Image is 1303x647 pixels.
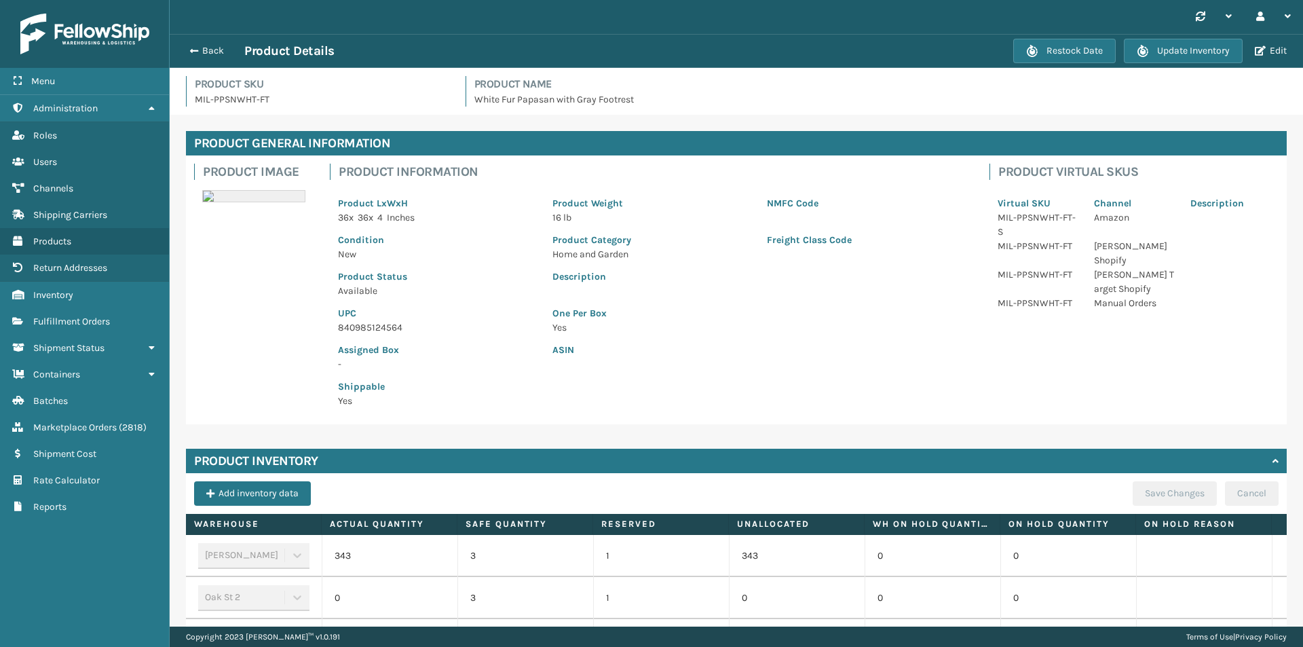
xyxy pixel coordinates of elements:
[865,535,1000,577] td: 0
[338,380,536,394] p: Shippable
[31,75,55,87] span: Menu
[1094,196,1174,210] p: Channel
[339,164,973,180] h4: Product Information
[33,448,96,460] span: Shipment Cost
[865,577,1000,619] td: 0
[338,394,536,408] p: Yes
[33,395,68,407] span: Batches
[33,342,105,354] span: Shipment Status
[552,212,571,223] span: 16 lb
[1133,481,1217,506] button: Save Changes
[1186,627,1287,647] div: |
[552,233,751,247] p: Product Category
[998,210,1078,239] p: MIL-PPSNWHT-FT-S
[33,209,107,221] span: Shipping Carriers
[33,103,98,114] span: Administration
[737,518,856,530] label: Unallocated
[338,247,536,261] p: New
[466,518,584,530] label: Safe Quantity
[729,577,865,619] td: 0
[457,577,593,619] td: 3
[33,475,100,486] span: Rate Calculator
[1124,39,1243,63] button: Update Inventory
[998,164,1279,180] h4: Product Virtual SKUs
[606,591,717,605] p: 1
[474,76,1287,92] h4: Product Name
[338,270,536,284] p: Product Status
[873,518,992,530] label: WH On hold quantity
[767,196,965,210] p: NMFC Code
[33,289,73,301] span: Inventory
[182,45,244,57] button: Back
[338,343,536,357] p: Assigned Box
[20,14,149,54] img: logo
[33,183,73,194] span: Channels
[552,306,965,320] p: One Per Box
[33,262,107,274] span: Return Addresses
[322,535,457,577] td: 343
[1190,196,1270,210] p: Description
[186,627,340,647] p: Copyright 2023 [PERSON_NAME]™ v 1.0.191
[203,164,314,180] h4: Product Image
[338,357,536,371] p: -
[338,306,536,320] p: UPC
[119,422,147,433] span: ( 2818 )
[338,284,536,298] p: Available
[194,453,318,469] h4: Product Inventory
[998,239,1078,253] p: MIL-PPSNWHT-FT
[330,518,449,530] label: Actual Quantity
[998,296,1078,310] p: MIL-PPSNWHT-FT
[194,481,311,506] button: Add inventory data
[338,320,536,335] p: 840985124564
[552,247,751,261] p: Home and Garden
[1094,239,1174,267] p: [PERSON_NAME] Shopify
[1000,535,1136,577] td: 0
[338,196,536,210] p: Product LxWxH
[1013,39,1116,63] button: Restock Date
[1094,267,1174,296] p: [PERSON_NAME] Target Shopify
[1094,210,1174,225] p: Amazon
[33,156,57,168] span: Users
[244,43,335,59] h3: Product Details
[1000,577,1136,619] td: 0
[33,236,71,247] span: Products
[338,233,536,247] p: Condition
[601,518,720,530] label: Reserved
[33,130,57,141] span: Roles
[1235,632,1287,642] a: Privacy Policy
[1186,632,1233,642] a: Terms of Use
[552,343,965,357] p: ASIN
[33,316,110,327] span: Fulfillment Orders
[33,369,80,380] span: Containers
[457,535,593,577] td: 3
[767,233,965,247] p: Freight Class Code
[474,92,1287,107] p: White Fur Papasan with Gray Footrest
[1094,296,1174,310] p: Manual Orders
[1225,481,1279,506] button: Cancel
[194,518,313,530] label: Warehouse
[33,422,117,433] span: Marketplace Orders
[552,320,965,335] p: Yes
[195,76,449,92] h4: Product SKU
[998,267,1078,282] p: MIL-PPSNWHT-FT
[606,549,717,563] p: 1
[1144,518,1263,530] label: On Hold Reason
[195,92,449,107] p: MIL-PPSNWHT-FT
[322,577,457,619] td: 0
[1008,518,1127,530] label: On Hold Quantity
[202,190,305,202] img: 51104088640_40f294f443_o-scaled-700x700.jpg
[729,535,865,577] td: 343
[1251,45,1291,57] button: Edit
[387,212,415,223] span: Inches
[552,270,965,284] p: Description
[33,501,67,513] span: Reports
[186,131,1287,155] h4: Product General Information
[338,212,354,223] span: 36 x
[552,196,751,210] p: Product Weight
[358,212,373,223] span: 36 x
[377,212,383,223] span: 4
[998,196,1078,210] p: Virtual SKU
